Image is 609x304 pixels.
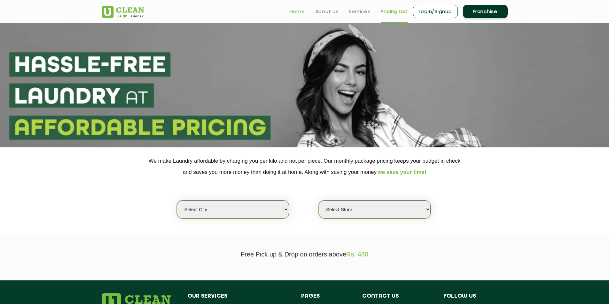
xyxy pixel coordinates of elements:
span: we save your time! [378,169,426,175]
p: Free Pick up & Drop on orders above [102,251,508,258]
img: UClean Laundry and Dry Cleaning [102,6,144,18]
p: We make Laundry affordable by charging you per kilo and not per piece. Our monthly package pricin... [102,155,508,178]
a: Login/Signup [413,5,458,18]
a: Home [290,8,305,15]
a: Services [349,8,371,15]
a: Pricing List [381,8,408,15]
a: Franchise [463,5,508,18]
span: Rs. 480 [346,251,368,258]
a: About us [315,8,339,15]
